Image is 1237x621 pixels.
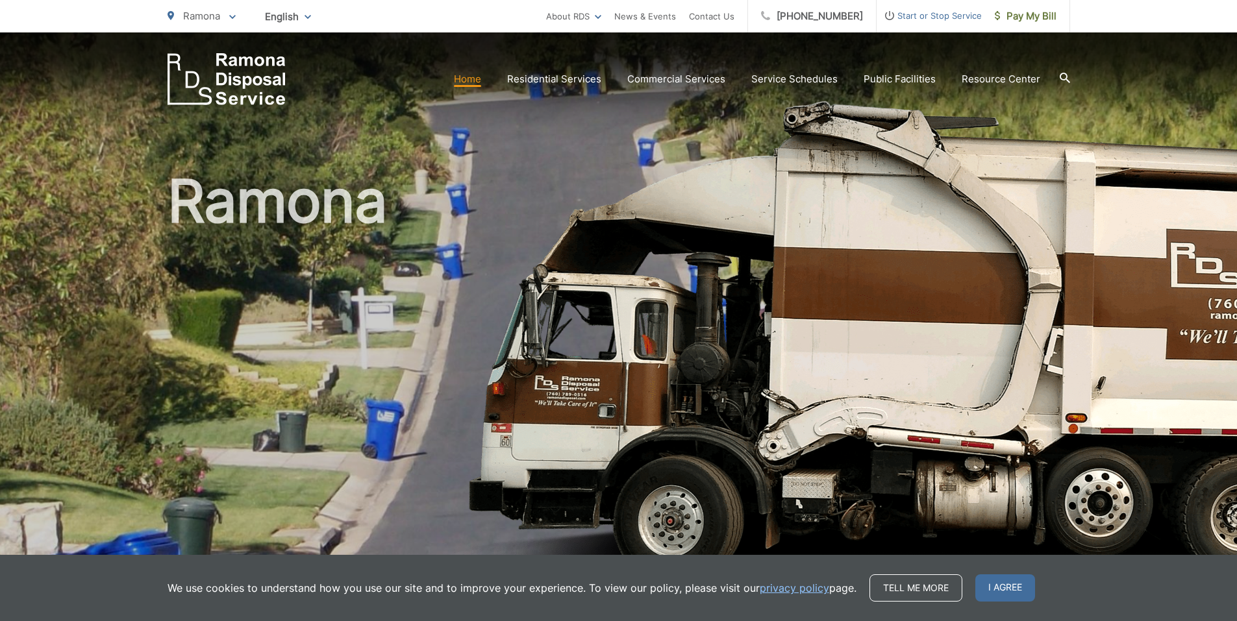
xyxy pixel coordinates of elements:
p: We use cookies to understand how you use our site and to improve your experience. To view our pol... [168,580,856,596]
span: I agree [975,574,1035,602]
a: privacy policy [760,580,829,596]
a: Resource Center [962,71,1040,87]
span: Ramona [183,10,220,22]
a: Tell me more [869,574,962,602]
a: Commercial Services [627,71,725,87]
a: News & Events [614,8,676,24]
span: English [255,5,321,28]
a: Home [454,71,481,87]
a: Contact Us [689,8,734,24]
a: Public Facilities [864,71,936,87]
h1: Ramona [168,169,1070,579]
a: About RDS [546,8,601,24]
span: Pay My Bill [995,8,1056,24]
a: EDCD logo. Return to the homepage. [168,53,286,105]
a: Residential Services [507,71,601,87]
a: Service Schedules [751,71,838,87]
